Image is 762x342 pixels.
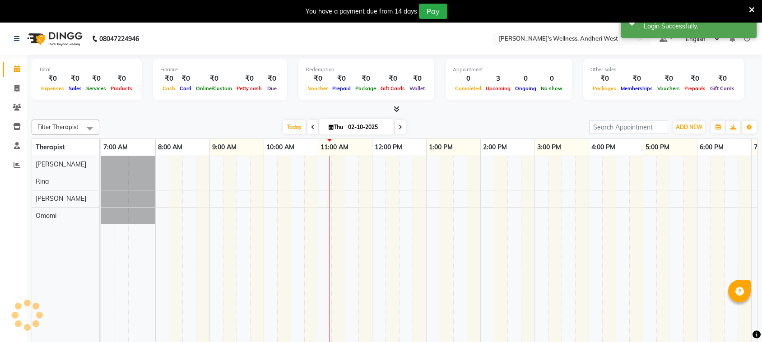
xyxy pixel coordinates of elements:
[483,74,513,84] div: 3
[589,141,618,154] a: 4:00 PM
[330,85,353,92] span: Prepaid
[101,141,130,154] a: 7:00 AM
[283,120,306,134] span: Today
[265,85,279,92] span: Due
[36,212,56,220] span: Omomi
[177,85,194,92] span: Card
[66,74,84,84] div: ₹0
[84,74,108,84] div: ₹0
[306,7,417,16] div: You have a payment due from 14 days
[99,26,139,51] b: 08047224946
[407,74,427,84] div: ₹0
[194,85,234,92] span: Online/Custom
[481,141,509,154] a: 2:00 PM
[36,194,86,203] span: [PERSON_NAME]
[535,141,563,154] a: 3:00 PM
[264,141,297,154] a: 10:00 AM
[39,74,66,84] div: ₹0
[378,85,407,92] span: Gift Cards
[194,74,234,84] div: ₹0
[326,124,345,130] span: Thu
[483,85,513,92] span: Upcoming
[453,66,565,74] div: Appointment
[513,74,539,84] div: 0
[264,74,280,84] div: ₹0
[66,85,84,92] span: Sales
[210,141,239,154] a: 9:00 AM
[39,66,135,74] div: Total
[655,74,682,84] div: ₹0
[644,22,750,31] div: Login Successfully.
[23,26,85,51] img: logo
[682,85,708,92] span: Prepaids
[330,74,353,84] div: ₹0
[539,85,565,92] span: No show
[682,74,708,84] div: ₹0
[36,160,86,168] span: [PERSON_NAME]
[708,85,737,92] span: Gift Cards
[590,66,737,74] div: Other sales
[345,120,390,134] input: 2025-10-02
[84,85,108,92] span: Services
[453,74,483,84] div: 0
[160,85,177,92] span: Cash
[234,74,264,84] div: ₹0
[160,74,177,84] div: ₹0
[36,143,65,151] span: Therapist
[590,74,618,84] div: ₹0
[234,85,264,92] span: Petty cash
[353,74,378,84] div: ₹0
[708,74,737,84] div: ₹0
[36,177,49,185] span: Rina
[674,121,705,134] button: ADD NEW
[643,141,672,154] a: 5:00 PM
[539,74,565,84] div: 0
[353,85,378,92] span: Package
[318,141,351,154] a: 11:00 AM
[306,66,427,74] div: Redemption
[156,141,185,154] a: 8:00 AM
[378,74,407,84] div: ₹0
[372,141,404,154] a: 12:00 PM
[39,85,66,92] span: Expenses
[427,141,455,154] a: 1:00 PM
[407,85,427,92] span: Wallet
[419,4,447,19] button: Pay
[306,85,330,92] span: Voucher
[590,85,618,92] span: Packages
[513,85,539,92] span: Ongoing
[453,85,483,92] span: Completed
[589,120,668,134] input: Search Appointment
[177,74,194,84] div: ₹0
[306,74,330,84] div: ₹0
[37,123,79,130] span: Filter Therapist
[108,74,135,84] div: ₹0
[160,66,280,74] div: Finance
[618,85,655,92] span: Memberships
[618,74,655,84] div: ₹0
[108,85,135,92] span: Products
[676,124,702,130] span: ADD NEW
[655,85,682,92] span: Vouchers
[697,141,726,154] a: 6:00 PM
